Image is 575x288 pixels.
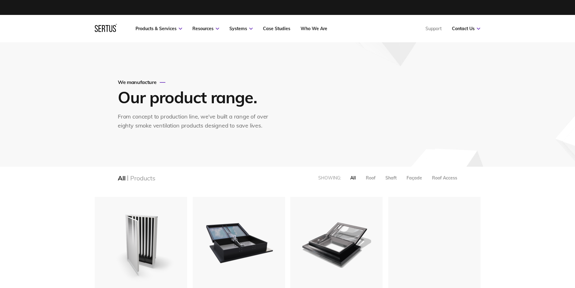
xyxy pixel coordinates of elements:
div: Showing: [318,175,341,181]
div: All [118,174,125,182]
a: Who We Are [301,26,327,31]
a: Support [425,26,442,31]
div: Products [130,174,155,182]
a: Resources [192,26,219,31]
h1: Our product range. [118,87,273,107]
div: All [350,175,356,181]
a: Products & Services [136,26,182,31]
div: Roof Access [432,175,457,181]
div: Façade [407,175,422,181]
div: From concept to production line, we’ve built a range of over eighty smoke ventilation products de... [118,112,275,130]
div: Roof [366,175,375,181]
a: Systems [229,26,253,31]
a: Case Studies [263,26,290,31]
div: We manufacture [118,79,275,85]
div: Shaft [385,175,397,181]
a: Contact Us [452,26,480,31]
